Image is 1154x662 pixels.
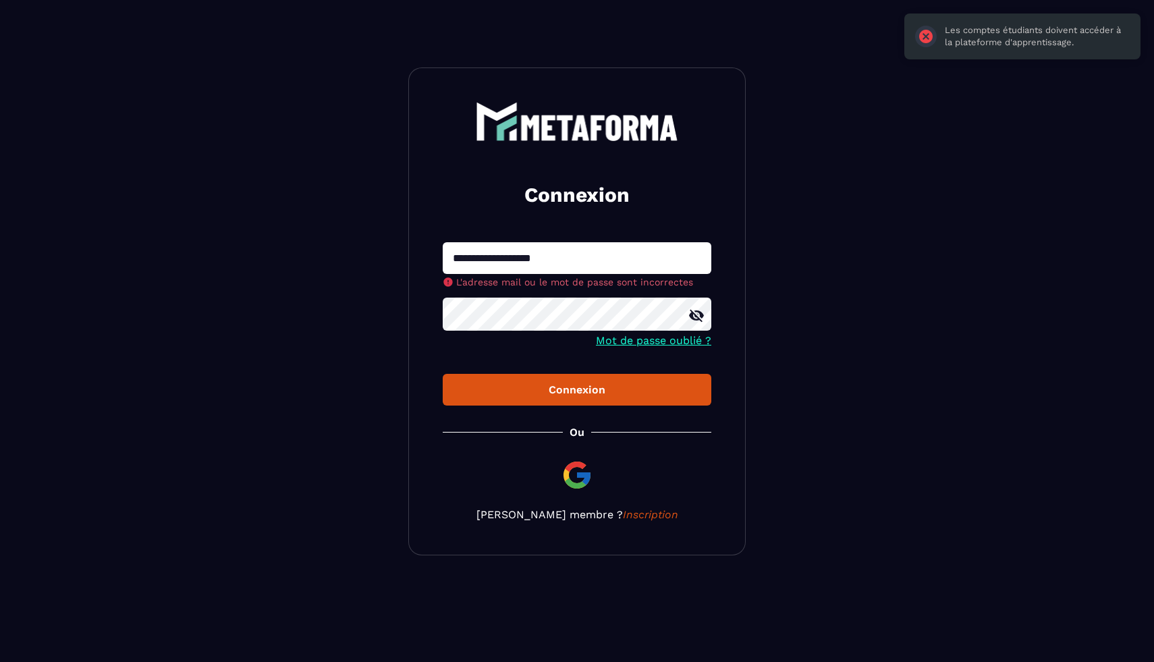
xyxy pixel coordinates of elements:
[456,277,693,287] span: L'adresse mail ou le mot de passe sont incorrectes
[459,182,695,209] h2: Connexion
[443,102,711,141] a: logo
[570,426,584,439] p: Ou
[476,102,678,141] img: logo
[443,508,711,521] p: [PERSON_NAME] membre ?
[561,459,593,491] img: google
[443,374,711,406] button: Connexion
[454,383,700,396] div: Connexion
[623,508,678,521] a: Inscription
[596,334,711,347] a: Mot de passe oublié ?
